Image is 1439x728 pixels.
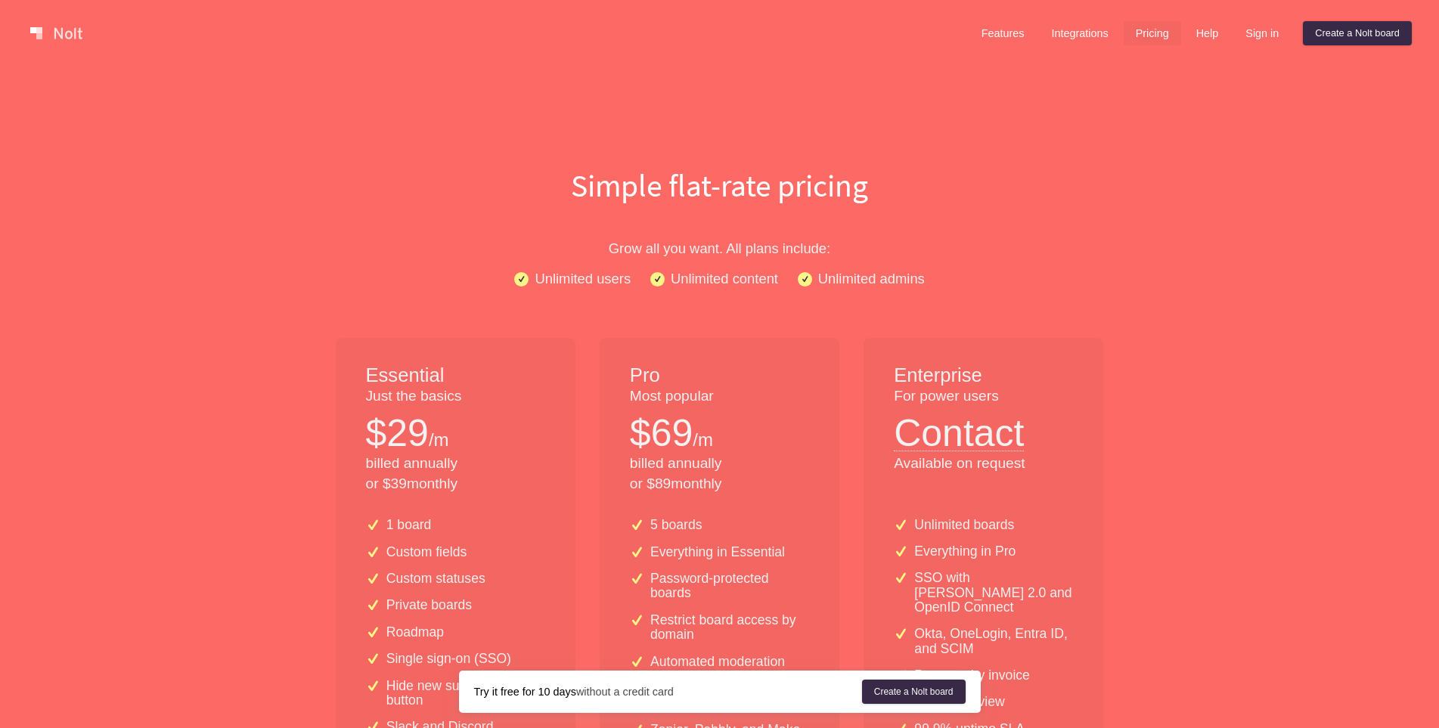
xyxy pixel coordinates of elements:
a: Help [1184,21,1231,45]
p: Roadmap [386,625,444,640]
p: 5 boards [650,518,702,532]
a: Pricing [1124,21,1181,45]
p: 1 board [386,518,432,532]
strong: Try it free for 10 days [474,686,576,698]
p: Custom statuses [386,572,485,586]
p: /m [429,427,449,453]
a: Sign in [1233,21,1291,45]
p: Okta, OneLogin, Entra ID, and SCIM [914,627,1073,656]
p: billed annually or $ 89 monthly [630,454,809,494]
p: $ 69 [630,407,693,460]
p: For power users [894,386,1073,407]
p: Private boards [386,598,472,612]
div: without a credit card [474,684,862,699]
p: Unlimited admins [818,268,925,290]
button: Contact [894,407,1024,451]
p: Automated moderation and profanity filters [650,655,809,684]
p: SSO with [PERSON_NAME] 2.0 and OpenID Connect [914,571,1073,615]
h1: Essential [366,362,545,389]
h1: Simple flat-rate pricing [236,163,1204,207]
h1: Enterprise [894,362,1073,389]
a: Features [969,21,1037,45]
p: Grow all you want. All plans include: [236,237,1204,259]
p: Payment by invoice [914,668,1030,683]
a: Create a Nolt board [862,680,966,704]
a: Integrations [1039,21,1120,45]
p: Unlimited users [535,268,631,290]
p: /m [693,427,713,453]
p: Single sign-on (SSO) [386,652,511,666]
p: Unlimited content [671,268,778,290]
p: Most popular [630,386,809,407]
p: Unlimited boards [914,518,1014,532]
p: Everything in Pro [914,544,1016,559]
p: Available on request [894,454,1073,474]
h1: Pro [630,362,809,389]
p: billed annually or $ 39 monthly [366,454,545,494]
p: Custom fields [386,545,467,559]
p: Password-protected boards [650,572,809,601]
p: Just the basics [366,386,545,407]
p: Everything in Essential [650,545,785,559]
a: Create a Nolt board [1303,21,1412,45]
p: Restrict board access by domain [650,613,809,643]
p: $ 29 [366,407,429,460]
